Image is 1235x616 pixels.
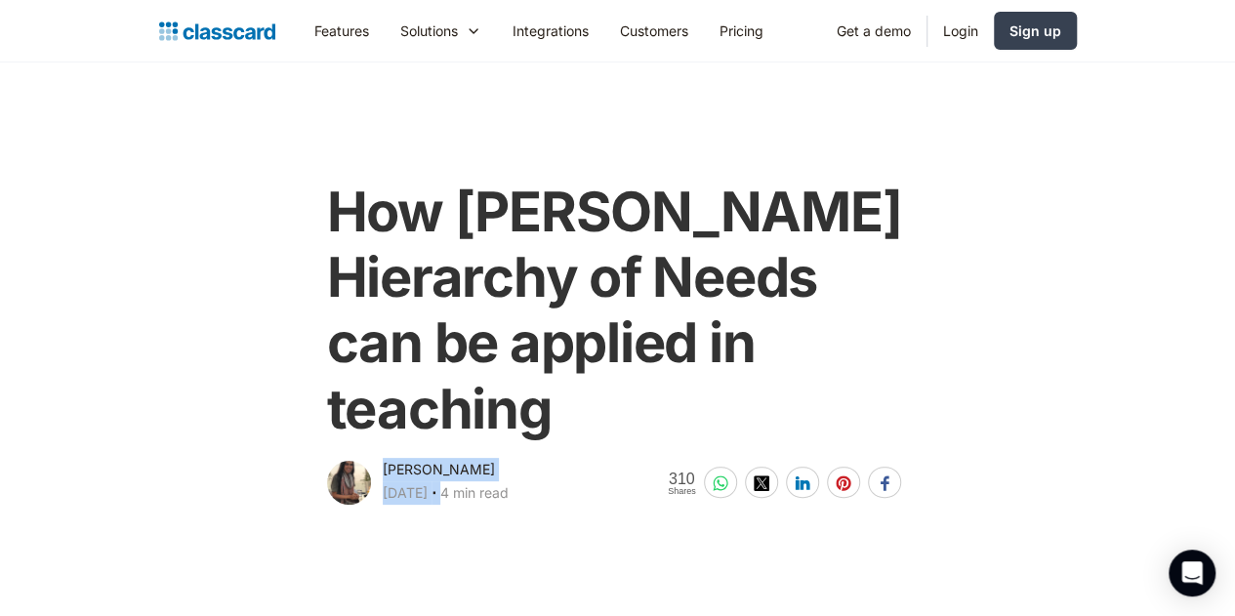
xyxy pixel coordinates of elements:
span: 310 [668,471,696,487]
div: Solutions [400,21,458,41]
img: whatsapp-white sharing button [713,475,728,491]
h1: How [PERSON_NAME] Hierarchy of Needs can be applied in teaching [327,180,909,442]
div: Sign up [1009,21,1061,41]
a: Customers [604,9,704,53]
img: twitter-white sharing button [754,475,769,491]
a: Integrations [497,9,604,53]
a: home [159,18,275,45]
div: Solutions [385,9,497,53]
div: ‧ [428,481,440,509]
a: Login [927,9,994,53]
a: Sign up [994,12,1077,50]
a: Pricing [704,9,779,53]
img: pinterest-white sharing button [836,475,851,491]
div: 4 min read [440,481,509,505]
a: Features [299,9,385,53]
div: [PERSON_NAME] [383,458,495,481]
img: linkedin-white sharing button [795,475,810,491]
div: [DATE] [383,481,428,505]
img: facebook-white sharing button [877,475,892,491]
span: Shares [668,487,696,496]
div: Open Intercom Messenger [1169,550,1215,596]
a: Get a demo [821,9,926,53]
